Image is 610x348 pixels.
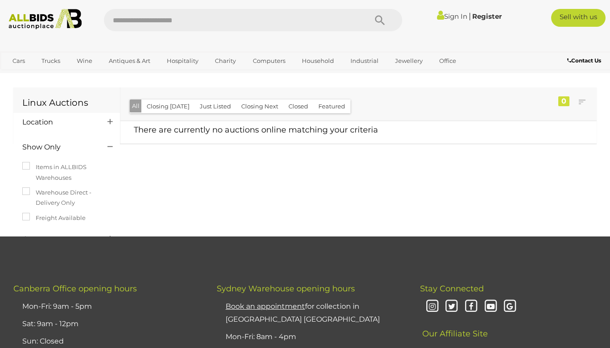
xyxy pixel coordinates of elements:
li: Mon-Fri: 8am - 4pm [223,328,398,346]
span: | [469,11,471,21]
span: Stay Connected [420,284,484,294]
span: There are currently no auctions online matching your criteria [134,125,378,135]
a: Antiques & Art [103,54,156,68]
a: Sign In [437,12,467,21]
a: Trucks [36,54,66,68]
a: Sports [7,68,37,83]
i: Google [503,299,518,315]
a: Cars [7,54,31,68]
button: Just Listed [194,99,236,113]
span: Canberra Office opening hours [13,284,137,294]
i: Youtube [483,299,499,315]
button: Search [358,9,402,31]
i: Instagram [425,299,440,315]
a: Book an appointmentfor collection in [GEOGRAPHIC_DATA] [GEOGRAPHIC_DATA] [226,302,380,323]
b: Contact Us [567,57,601,64]
button: All [130,99,142,112]
a: Contact Us [567,56,603,66]
h1: Linux Auctions [22,98,111,108]
span: Sydney Warehouse opening hours [217,284,355,294]
a: [GEOGRAPHIC_DATA] [41,68,116,83]
i: Facebook [463,299,479,315]
a: Computers [247,54,291,68]
button: Closed [283,99,313,113]
span: Our Affiliate Site [420,315,488,339]
a: Office [433,54,462,68]
a: Charity [209,54,242,68]
button: Closing Next [236,99,284,113]
img: Allbids.com.au [4,9,86,29]
li: Mon-Fri: 9am - 5pm [20,298,194,315]
li: Sat: 9am - 12pm [20,315,194,333]
a: Sell with us [551,9,606,27]
label: Items in ALLBIDS Warehouses [22,162,111,183]
button: Featured [313,99,350,113]
a: Register [472,12,502,21]
label: Warehouse Direct - Delivery Only [22,187,111,208]
a: Wine [71,54,98,68]
a: Industrial [345,54,384,68]
label: Freight Available [22,213,86,223]
a: Household [296,54,340,68]
button: Closing [DATE] [141,99,195,113]
a: Hospitality [161,54,204,68]
i: Twitter [444,299,460,315]
h4: Location [22,118,94,126]
a: Jewellery [389,54,429,68]
h4: Show Only [22,143,94,151]
u: Book an appointment [226,302,305,311]
div: 0 [558,96,569,106]
h4: Category [22,235,94,243]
